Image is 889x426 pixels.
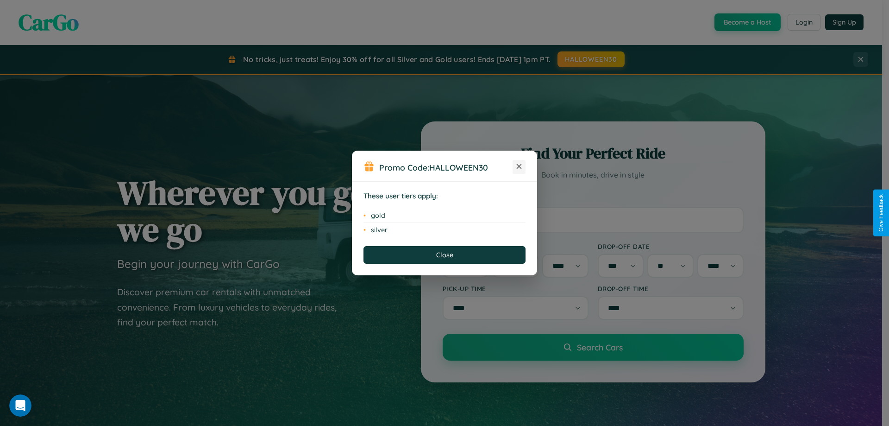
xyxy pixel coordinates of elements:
[429,162,488,172] b: HALLOWEEN30
[363,223,526,237] li: silver
[9,394,31,417] iframe: Intercom live chat
[379,162,513,172] h3: Promo Code:
[363,209,526,223] li: gold
[363,246,526,264] button: Close
[363,191,438,200] strong: These user tiers apply:
[878,194,884,232] div: Give Feedback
